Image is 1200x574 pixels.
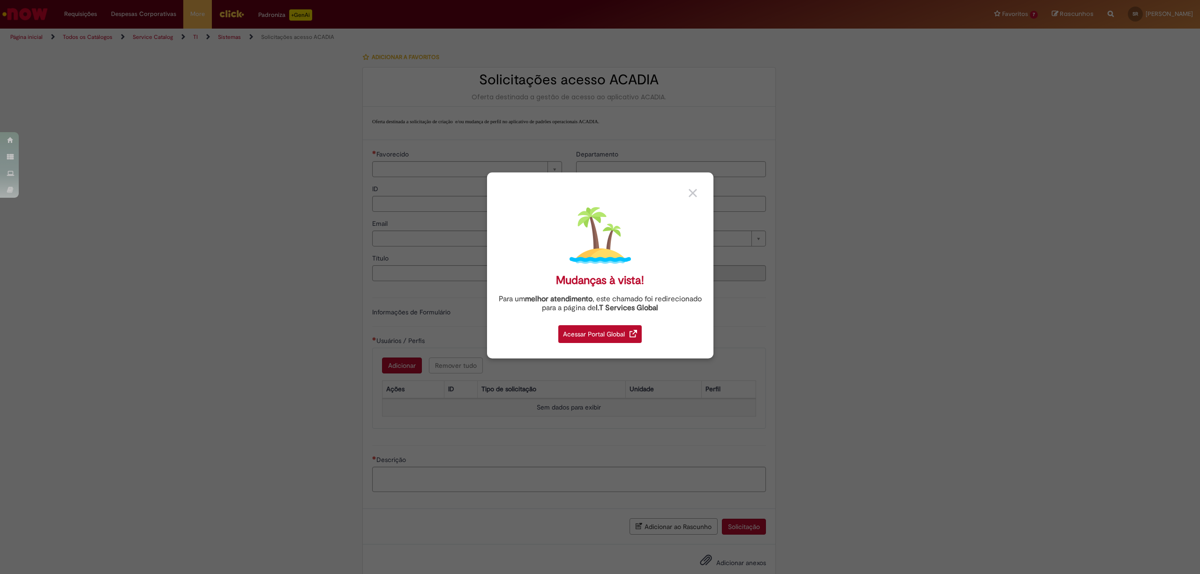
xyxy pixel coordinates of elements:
[596,298,658,313] a: I.T Services Global
[494,295,706,313] div: Para um , este chamado foi redirecionado para a página de
[570,205,631,266] img: island.png
[630,330,637,337] img: redirect_link.png
[525,294,592,304] strong: melhor atendimento
[689,189,697,197] img: close_button_grey.png
[556,274,644,287] div: Mudanças à vista!
[558,320,642,343] a: Acessar Portal Global
[558,325,642,343] div: Acessar Portal Global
